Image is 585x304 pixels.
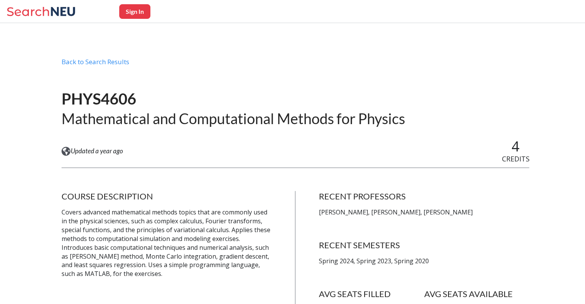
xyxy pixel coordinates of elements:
h2: Mathematical and Computational Methods for Physics [62,109,405,128]
h4: AVG SEATS AVAILABLE [424,289,530,299]
span: CREDITS [502,154,529,163]
p: [PERSON_NAME], [PERSON_NAME], [PERSON_NAME] [319,208,530,217]
span: 4 [512,137,520,156]
p: Spring 2024, Spring 2023, Spring 2020 [319,257,530,266]
h4: COURSE DESCRIPTION [62,191,272,202]
button: Sign In [119,4,150,19]
p: Covers advanced mathematical methods topics that are commonly used in the physical sciences, such... [62,208,272,278]
h4: AVG SEATS FILLED [319,289,424,299]
span: Updated a year ago [71,147,123,155]
h4: RECENT SEMESTERS [319,240,530,251]
div: Back to Search Results [62,58,530,72]
h4: RECENT PROFESSORS [319,191,530,202]
h1: PHYS4606 [62,89,405,109]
